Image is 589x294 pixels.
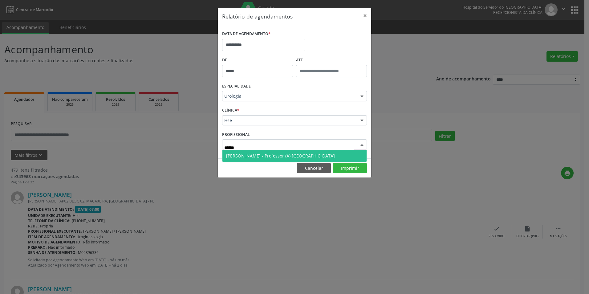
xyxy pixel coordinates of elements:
[222,106,239,115] label: CLÍNICA
[224,117,354,124] span: Hse
[222,55,293,65] label: De
[296,55,367,65] label: ATÉ
[333,163,367,174] button: Imprimir
[222,130,250,139] label: PROFISSIONAL
[226,153,335,159] span: [PERSON_NAME] - Professor (A) [GEOGRAPHIC_DATA]
[359,8,371,23] button: Close
[222,82,251,91] label: ESPECIALIDADE
[222,12,293,20] h5: Relatório de agendamentos
[224,93,354,99] span: Urologia
[222,29,270,39] label: DATA DE AGENDAMENTO
[297,163,331,174] button: Cancelar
